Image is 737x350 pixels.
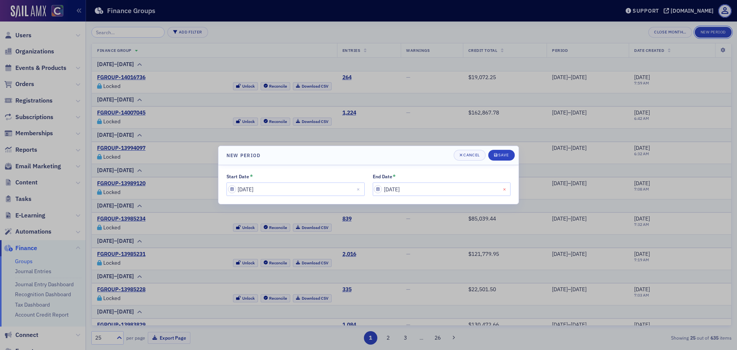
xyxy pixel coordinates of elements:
div: Cancel [463,153,479,157]
abbr: This field is required [250,173,253,180]
abbr: This field is required [393,173,396,180]
div: Save [498,153,509,157]
button: Cancel [454,150,486,161]
h4: New Period [226,152,260,159]
div: End Date [373,174,392,179]
button: Save [488,150,515,161]
button: Close [354,182,365,196]
div: Start Date [226,174,249,179]
button: Close [500,182,511,196]
input: MM/DD/YYYY [226,182,365,196]
input: MM/DD/YYYY [373,182,511,196]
